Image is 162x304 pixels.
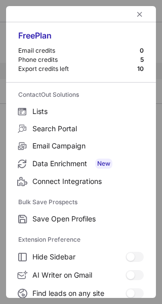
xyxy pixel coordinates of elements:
[6,248,156,266] label: Hide Sidebar
[6,210,156,227] label: Save Open Profiles
[6,103,156,120] label: Lists
[134,8,146,20] button: left-button
[32,252,126,261] span: Hide Sidebar
[18,194,144,210] label: Bulk Save Prospects
[18,65,137,73] div: Export credits left
[18,87,144,103] label: ContactOut Solutions
[32,177,144,186] span: Connect Integrations
[6,137,156,155] label: Email Campaign
[18,56,140,64] div: Phone credits
[32,107,144,116] span: Lists
[32,214,144,223] span: Save Open Profiles
[18,30,144,47] div: Free Plan
[32,289,126,298] span: Find leads on any site
[32,124,144,133] span: Search Portal
[95,159,112,169] span: New
[6,266,156,284] label: AI Writer on Gmail
[32,159,144,169] span: Data Enrichment
[137,65,144,73] div: 10
[32,141,144,150] span: Email Campaign
[6,173,156,190] label: Connect Integrations
[18,232,144,248] label: Extension Preference
[6,120,156,137] label: Search Portal
[32,271,126,280] span: AI Writer on Gmail
[140,56,144,64] div: 5
[16,9,26,19] button: right-button
[6,155,156,173] label: Data Enrichment New
[18,47,140,55] div: Email credits
[6,284,156,302] label: Find leads on any site
[140,47,144,55] div: 0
